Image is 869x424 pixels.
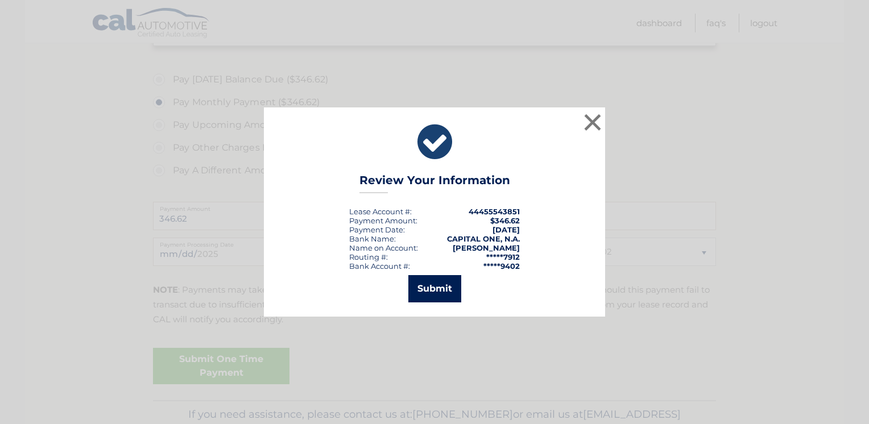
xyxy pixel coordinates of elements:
[493,225,520,234] span: [DATE]
[349,225,405,234] div: :
[359,173,510,193] h3: Review Your Information
[349,207,412,216] div: Lease Account #:
[447,234,520,243] strong: CAPITAL ONE, N.A.
[581,111,604,134] button: ×
[349,243,418,252] div: Name on Account:
[408,275,461,302] button: Submit
[349,216,417,225] div: Payment Amount:
[349,234,396,243] div: Bank Name:
[469,207,520,216] strong: 44455543851
[453,243,520,252] strong: [PERSON_NAME]
[349,225,403,234] span: Payment Date
[490,216,520,225] span: $346.62
[349,261,410,271] div: Bank Account #:
[349,252,388,261] div: Routing #:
